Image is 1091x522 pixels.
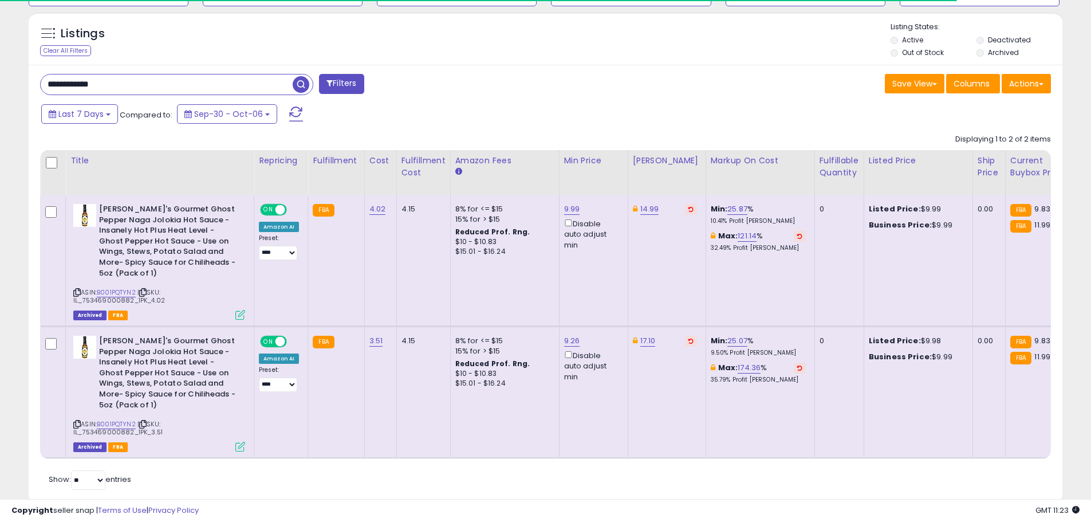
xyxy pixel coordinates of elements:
[946,74,1000,93] button: Columns
[11,505,199,516] div: seller snap | |
[564,217,619,250] div: Disable auto adjust min
[261,337,275,347] span: ON
[711,231,806,252] div: %
[455,369,550,379] div: $10 - $10.83
[455,379,550,388] div: $15.01 - $16.24
[718,230,738,241] b: Max:
[738,230,757,242] a: 121.14
[369,203,386,215] a: 4.02
[455,346,550,356] div: 15% for > $15
[902,48,944,57] label: Out of Stock
[1010,220,1031,233] small: FBA
[120,109,172,120] span: Compared to:
[194,108,263,120] span: Sep-30 - Oct-06
[727,335,747,347] a: 25.07
[58,108,104,120] span: Last 7 Days
[259,155,303,167] div: Repricing
[869,204,964,214] div: $9.99
[369,155,392,167] div: Cost
[285,205,304,215] span: OFF
[285,337,304,347] span: OFF
[73,288,165,305] span: | SKU: IL_753469000882_1PK_4.02
[711,376,806,384] p: 35.79% Profit [PERSON_NAME]
[73,336,96,359] img: 319LAwZl63L._SL40_.jpg
[73,336,245,450] div: ASIN:
[869,351,932,362] b: Business Price:
[49,474,131,485] span: Show: entries
[633,155,701,167] div: [PERSON_NAME]
[1035,505,1080,516] span: 2025-10-14 11:23 GMT
[73,419,163,437] span: | SKU: IL_753469000882_1PK_3.51
[1034,351,1050,362] span: 11.99
[711,217,806,225] p: 10.41% Profit [PERSON_NAME]
[1010,155,1069,179] div: Current Buybox Price
[401,204,442,214] div: 4.15
[869,219,932,230] b: Business Price:
[954,78,990,89] span: Columns
[640,335,656,347] a: 17.10
[711,335,728,346] b: Min:
[1034,203,1050,214] span: 9.83
[259,354,299,364] div: Amazon AI
[564,335,580,347] a: 9.26
[640,203,659,215] a: 14.99
[73,204,96,227] img: 319LAwZl63L._SL40_.jpg
[711,204,806,225] div: %
[706,150,814,195] th: The percentage added to the cost of goods (COGS) that forms the calculator for Min & Max prices.
[455,204,550,214] div: 8% for <= $15
[738,362,761,374] a: 174.36
[869,352,964,362] div: $9.99
[401,155,446,179] div: Fulfillment Cost
[978,155,1001,179] div: Ship Price
[99,336,238,413] b: [PERSON_NAME]'s Gourmet Ghost Pepper Naga Jolokia Hot Sauce - Insanely Hot Plus Heat Level - Ghos...
[988,35,1031,45] label: Deactivated
[885,74,944,93] button: Save View
[11,505,53,516] strong: Copyright
[1034,219,1050,230] span: 11.99
[98,505,147,516] a: Terms of Use
[711,349,806,357] p: 9.50% Profit [PERSON_NAME]
[259,222,299,232] div: Amazon AI
[978,336,997,346] div: 0.00
[1010,336,1031,348] small: FBA
[401,336,442,346] div: 4.15
[891,22,1062,33] p: Listing States:
[455,359,530,368] b: Reduced Prof. Rng.
[820,336,855,346] div: 0
[40,45,91,56] div: Clear All Filters
[73,311,107,320] span: Listings that have been deleted from Seller Central
[711,203,728,214] b: Min:
[564,349,619,382] div: Disable auto adjust min
[455,336,550,346] div: 8% for <= $15
[61,26,105,42] h5: Listings
[711,363,806,384] div: %
[177,104,277,124] button: Sep-30 - Oct-06
[1010,204,1031,217] small: FBA
[313,204,334,217] small: FBA
[319,74,364,94] button: Filters
[727,203,747,215] a: 25.87
[564,155,623,167] div: Min Price
[902,35,923,45] label: Active
[455,167,462,177] small: Amazon Fees.
[148,505,199,516] a: Privacy Policy
[869,220,964,230] div: $9.99
[820,155,859,179] div: Fulfillable Quantity
[1010,352,1031,364] small: FBA
[869,335,921,346] b: Listed Price:
[259,234,299,260] div: Preset:
[99,204,238,281] b: [PERSON_NAME]'s Gourmet Ghost Pepper Naga Jolokia Hot Sauce - Insanely Hot Plus Heat Level - Ghos...
[711,336,806,357] div: %
[955,134,1051,145] div: Displaying 1 to 2 of 2 items
[869,203,921,214] b: Listed Price:
[820,204,855,214] div: 0
[564,203,580,215] a: 9.99
[978,204,997,214] div: 0.00
[41,104,118,124] button: Last 7 Days
[455,227,530,237] b: Reduced Prof. Rng.
[455,247,550,257] div: $15.01 - $16.24
[97,288,136,297] a: B001PQTYN2
[313,336,334,348] small: FBA
[455,237,550,247] div: $10 - $10.83
[1034,335,1050,346] span: 9.83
